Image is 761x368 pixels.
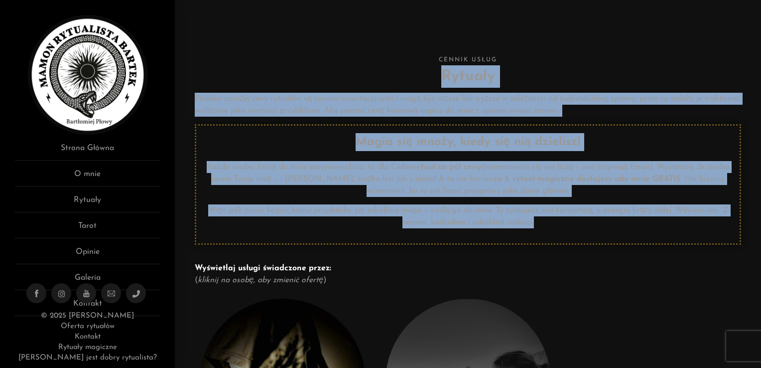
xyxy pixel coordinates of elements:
[195,65,741,88] h2: Rytuały
[494,175,680,183] strong: co 5. rytuał magiczny dostajesz ode mnie GRATIS
[15,168,160,186] a: O mnie
[58,344,117,351] a: Rytuały magiczne
[195,55,741,65] span: Cennik usług
[195,264,331,272] strong: Wyświetlaj usługi świadczone przez:
[61,323,115,330] a: Oferta rytuałów
[18,354,157,362] a: [PERSON_NAME] jest dobry rytualista?
[15,142,160,161] a: Strona Główna
[198,276,323,284] em: kliknij na osobę, aby zmienić ofertę
[204,204,732,228] p: Więc jeśli znasz kogoś, komu przydałaby się odrobina magii – wyślij go do mnie. Ty zyskujesz, oni...
[28,15,147,135] img: Rytualista Bartek
[195,262,741,286] p: ( )
[204,161,732,197] p: Każda osoba, którą do mnie przyprowadzisz, to dla Ciebie (wzmocnienia się nie liczą – one trzymaj...
[15,272,160,290] a: Galeria
[356,136,580,148] strong: Magia się mnoży, kiedy się nią dzielisz!
[15,246,160,264] a: Opinie
[75,333,101,341] a: Kontakt
[413,163,482,171] strong: rytuał za pół ceny
[15,220,160,238] a: Tarot
[15,194,160,212] a: Rytuały
[195,93,741,117] p: Podane poniżej ceny rytuałów są cenami orientacyjnymi i mogą być niższe lub wyższe w zależności o...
